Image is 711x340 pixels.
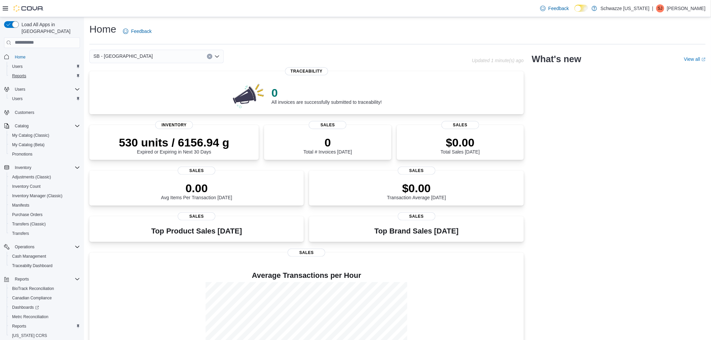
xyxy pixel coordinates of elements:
span: SB - [GEOGRAPHIC_DATA] [93,52,153,60]
span: Reports [9,72,80,80]
img: Cova [13,5,44,12]
button: Transfers [7,229,83,238]
button: Canadian Compliance [7,293,83,303]
button: Users [12,85,28,93]
span: BioTrack Reconciliation [9,285,80,293]
img: 0 [231,82,266,109]
span: Manifests [12,203,29,208]
a: Transfers (Classic) [9,220,48,228]
button: Reports [7,322,83,331]
button: Metrc Reconciliation [7,312,83,322]
a: Reports [9,322,29,330]
span: Reports [12,324,26,329]
p: Updated 1 minute(s) ago [472,58,524,63]
span: Users [15,87,25,92]
span: Traceabilty Dashboard [12,263,52,268]
span: Promotions [12,152,33,157]
button: My Catalog (Classic) [7,131,83,140]
button: Operations [1,242,83,252]
span: Operations [15,244,35,250]
button: Reports [12,275,32,283]
div: Total # Invoices [DATE] [303,136,352,155]
a: Dashboards [9,303,42,311]
div: Transaction Average [DATE] [387,181,446,200]
span: Reports [15,277,29,282]
p: | [652,4,654,12]
span: Sales [398,212,435,220]
span: Cash Management [12,254,46,259]
a: Feedback [538,2,572,15]
span: Users [12,96,23,101]
span: Transfers [12,231,29,236]
a: View allExternal link [684,56,706,62]
span: Adjustments (Classic) [12,174,51,180]
a: Inventory Count [9,182,43,190]
span: Purchase Orders [12,212,43,217]
span: [US_STATE] CCRS [12,333,47,338]
span: Canadian Compliance [9,294,80,302]
button: BioTrack Reconciliation [7,284,83,293]
span: Sales [288,249,325,257]
span: SJ [658,4,663,12]
span: Sales [442,121,479,129]
span: Inventory [15,165,31,170]
button: Catalog [12,122,31,130]
h1: Home [89,23,116,36]
span: Dashboards [12,305,39,310]
a: Feedback [120,25,154,38]
p: [PERSON_NAME] [667,4,706,12]
span: BioTrack Reconciliation [12,286,54,291]
span: Sales [178,212,215,220]
span: Transfers (Classic) [9,220,80,228]
h2: What's new [532,54,581,65]
button: Transfers (Classic) [7,219,83,229]
div: Expired or Expiring in Next 30 Days [119,136,229,155]
a: Canadian Compliance [9,294,54,302]
button: Home [1,52,83,62]
span: My Catalog (Beta) [12,142,45,147]
button: Operations [12,243,37,251]
span: Users [12,64,23,69]
p: 0.00 [161,181,232,195]
a: Promotions [9,150,35,158]
a: Users [9,62,25,71]
a: Adjustments (Classic) [9,173,54,181]
button: My Catalog (Beta) [7,140,83,150]
span: Reports [12,275,80,283]
button: Purchase Orders [7,210,83,219]
a: Home [12,53,28,61]
h3: Top Brand Sales [DATE] [374,227,459,235]
button: Inventory Manager (Classic) [7,191,83,201]
div: Avg Items Per Transaction [DATE] [161,181,232,200]
h3: Top Product Sales [DATE] [151,227,242,235]
span: Customers [15,110,34,115]
span: Sales [309,121,346,129]
button: Users [7,94,83,103]
input: Dark Mode [575,5,589,12]
button: Inventory [1,163,83,172]
button: Users [7,62,83,71]
a: Transfers [9,229,32,238]
span: Inventory Manager (Classic) [9,192,80,200]
span: Traceabilty Dashboard [9,262,80,270]
span: Customers [12,108,80,117]
span: Inventory Count [12,184,41,189]
span: Feedback [548,5,569,12]
span: Catalog [12,122,80,130]
p: 0 [303,136,352,149]
a: Customers [12,109,37,117]
span: Home [15,54,26,60]
p: Schwazze [US_STATE] [600,4,650,12]
span: Adjustments (Classic) [9,173,80,181]
button: Catalog [1,121,83,131]
span: Manifests [9,201,80,209]
button: Reports [1,274,83,284]
button: Cash Management [7,252,83,261]
button: Promotions [7,150,83,159]
span: Reports [9,322,80,330]
span: Inventory Manager (Classic) [12,193,62,199]
span: Users [9,95,80,103]
span: Operations [12,243,80,251]
span: Sales [178,167,215,175]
